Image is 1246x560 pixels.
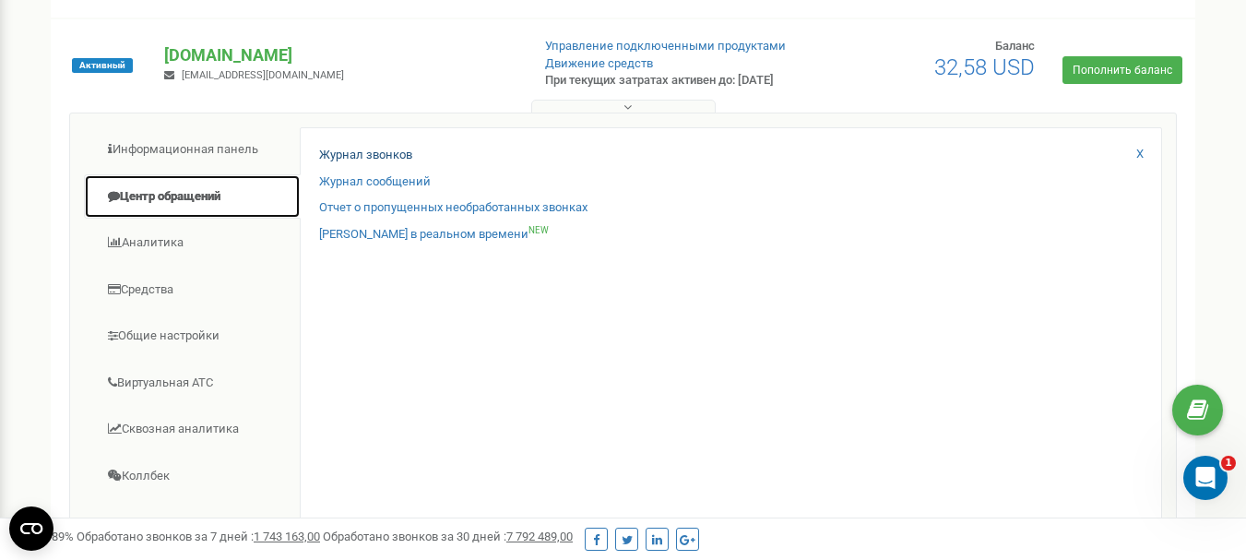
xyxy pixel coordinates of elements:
span: Активный [72,58,133,73]
a: Виртуальная АТС [84,361,301,406]
a: X [1136,146,1144,163]
span: Обработано звонков за 30 дней : [323,530,573,543]
a: Общие настройки [84,314,301,359]
p: [DOMAIN_NAME] [164,43,515,67]
u: 1 743 163,00 [254,530,320,543]
span: 32,58 USD [934,54,1035,80]
a: Центр обращений [84,174,301,220]
a: Средства [84,268,301,313]
a: Управление подключенными продуктами [545,39,786,53]
a: Пополнить баланс [1062,56,1182,84]
span: Баланс [995,39,1035,53]
a: Информационная панель [84,127,301,173]
span: [EMAIL_ADDRESS][DOMAIN_NAME] [182,69,344,81]
a: [PERSON_NAME] в реальном времениNEW [319,226,549,244]
button: Open CMP widget [9,506,53,551]
a: Журнал звонков [319,147,412,164]
a: Аналитика [84,220,301,266]
a: Коллбек [84,454,301,499]
a: Движение средств [545,56,653,70]
a: Отчет о пропущенных необработанных звонках [319,199,587,217]
span: Обработано звонков за 7 дней : [77,530,320,543]
sup: NEW [528,225,549,235]
iframe: Intercom live chat [1183,456,1228,500]
a: Сквозная аналитика [84,407,301,452]
p: При текущих затратах активен до: [DATE] [545,72,801,89]
u: 7 792 489,00 [506,530,573,543]
a: Журнал сообщений [319,173,431,191]
span: 1 [1221,456,1236,471]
